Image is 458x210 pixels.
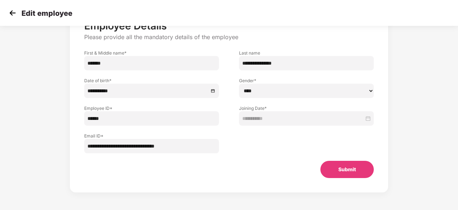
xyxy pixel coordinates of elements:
[239,50,374,56] label: Last name
[84,50,219,56] label: First & Middle name
[84,105,219,111] label: Employee ID
[7,8,18,18] img: svg+xml;base64,PHN2ZyB4bWxucz0iaHR0cDovL3d3dy53My5vcmcvMjAwMC9zdmciIHdpZHRoPSIzMCIgaGVpZ2h0PSIzMC...
[320,161,374,178] button: Submit
[239,105,374,111] label: Joining Date
[22,9,72,18] p: Edit employee
[84,33,374,41] p: Please provide all the mandatory details of the employee
[239,78,374,84] label: Gender
[84,20,374,32] p: Employee Details
[84,78,219,84] label: Date of birth
[84,133,219,139] label: Email ID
